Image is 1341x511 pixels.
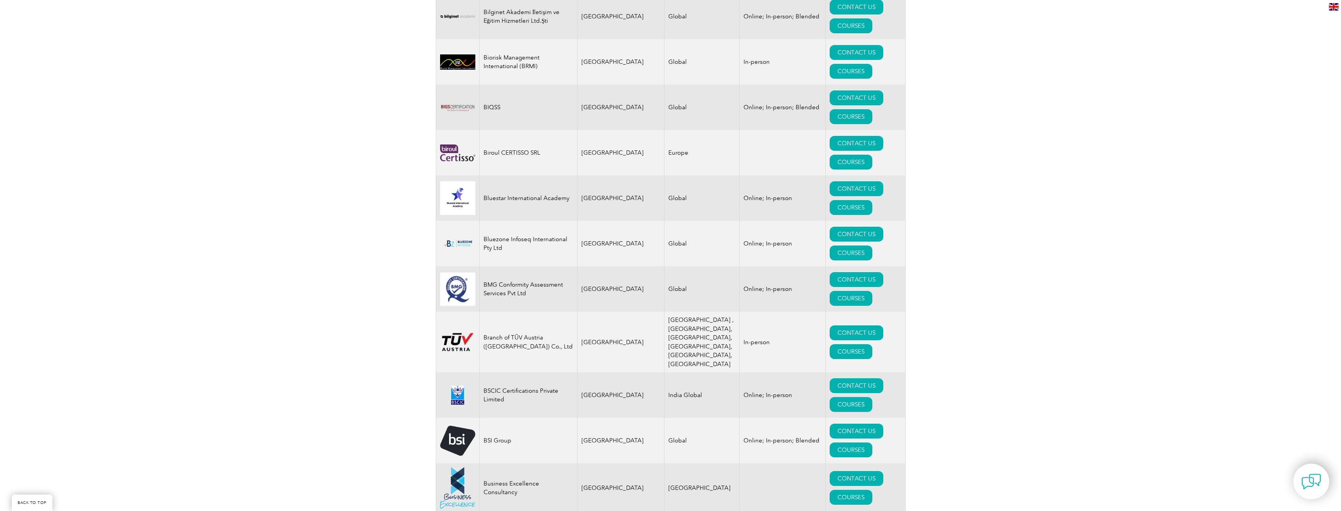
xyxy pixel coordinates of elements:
td: Online; In-person; Blended [740,418,826,463]
a: BACK TO TOP [12,495,52,511]
td: Online; In-person [740,175,826,221]
td: Bluestar International Academy [479,175,577,221]
td: Online; In-person; Blended [740,85,826,130]
td: [GEOGRAPHIC_DATA] [577,418,664,463]
a: CONTACT US [830,227,883,242]
a: COURSES [830,442,872,457]
a: COURSES [830,291,872,306]
td: Online; In-person [740,266,826,312]
td: BSI Group [479,418,577,463]
td: In-person [740,39,826,85]
a: CONTACT US [830,471,883,486]
a: CONTACT US [830,424,883,439]
img: a1985bb7-a6fe-eb11-94ef-002248181dbe-logo.png [440,7,475,26]
a: COURSES [830,64,872,79]
td: India Global [664,372,740,418]
td: [GEOGRAPHIC_DATA] [577,130,664,175]
td: BMG Conformity Assessment Services Pvt Ltd [479,266,577,312]
a: CONTACT US [830,378,883,393]
td: Biorisk Management International (BRMI) [479,39,577,85]
a: COURSES [830,18,872,33]
img: contact-chat.png [1301,472,1321,491]
td: Bluezone Infoseq International Pty Ltd [479,221,577,266]
td: Branch of TÜV Austria ([GEOGRAPHIC_DATA]) Co., Ltd [479,312,577,372]
td: [GEOGRAPHIC_DATA] [577,372,664,418]
a: COURSES [830,200,872,215]
a: CONTACT US [830,181,883,196]
img: 13dcf6a5-49c1-ed11-b597-0022481565fd-logo.png [440,90,475,125]
td: Global [664,175,740,221]
td: BIQSS [479,85,577,130]
img: en [1329,3,1339,11]
img: 0db89cae-16d3-ed11-a7c7-0022481565fd-logo.jpg [440,181,475,215]
img: bf5d7865-000f-ed11-b83d-00224814fd52-logo.png [440,238,475,249]
td: Global [664,85,740,130]
img: d01771b9-0638-ef11-a316-00224812a81c-logo.jpg [440,54,475,70]
a: COURSES [830,109,872,124]
td: [GEOGRAPHIC_DATA] [577,85,664,130]
td: Global [664,266,740,312]
a: CONTACT US [830,272,883,287]
img: 6d429293-486f-eb11-a812-002248153038-logo.jpg [440,273,475,306]
img: d624547b-a6e0-e911-a812-000d3a795b83-logo.png [440,386,475,405]
a: COURSES [830,344,872,359]
a: CONTACT US [830,136,883,151]
td: Global [664,39,740,85]
img: ad2ea39e-148b-ed11-81ac-0022481565fd-logo.png [440,332,475,352]
a: CONTACT US [830,45,883,60]
td: [GEOGRAPHIC_DATA] ,[GEOGRAPHIC_DATA], [GEOGRAPHIC_DATA], [GEOGRAPHIC_DATA], [GEOGRAPHIC_DATA], [G... [664,312,740,372]
td: [GEOGRAPHIC_DATA] [577,175,664,221]
td: [GEOGRAPHIC_DATA] [577,312,664,372]
a: COURSES [830,155,872,170]
a: COURSES [830,397,872,412]
td: Global [664,418,740,463]
td: [GEOGRAPHIC_DATA] [577,266,664,312]
a: CONTACT US [830,90,883,105]
td: Global [664,221,740,266]
a: CONTACT US [830,325,883,340]
td: Online; In-person [740,221,826,266]
td: [GEOGRAPHIC_DATA] [577,39,664,85]
td: In-person [740,312,826,372]
a: COURSES [830,490,872,505]
td: Online; In-person [740,372,826,418]
img: 48480d59-8fd2-ef11-a72f-002248108aed-logo.png [440,144,475,161]
td: Europe [664,130,740,175]
td: BSCIC Certifications Private Limited [479,372,577,418]
a: COURSES [830,246,872,260]
td: [GEOGRAPHIC_DATA] [577,221,664,266]
img: 5f72c78c-dabc-ea11-a814-000d3a79823d-logo.png [440,426,475,456]
td: Biroul CERTISSO SRL [479,130,577,175]
img: 48df379e-2966-eb11-a812-00224814860b-logo.png [440,467,475,509]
